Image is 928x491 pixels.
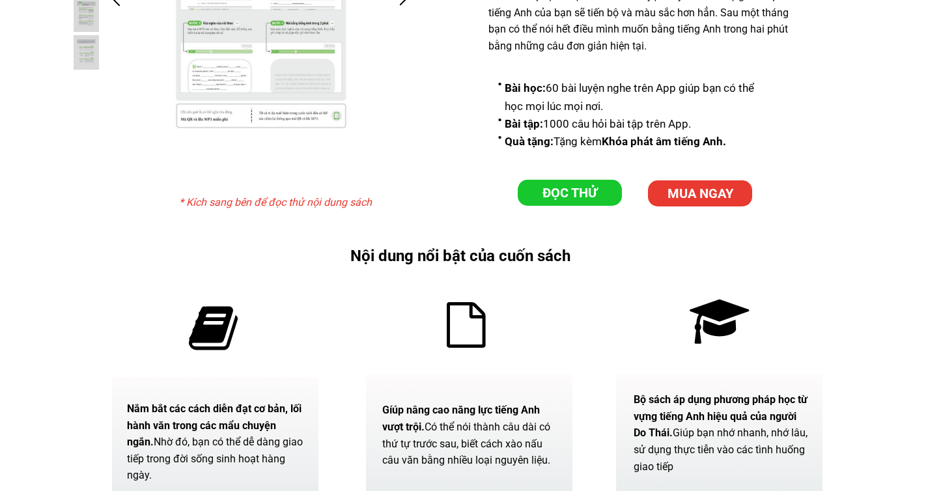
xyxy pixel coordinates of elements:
span: Bài học: [505,81,546,94]
span: Quà tặng: [505,135,554,148]
p: MUA NGAY [648,180,752,206]
h3: * Kích sang bên để đọc thử nội dung sách [179,194,380,211]
span: Khóa phát âm tiếng Anh. [602,135,726,148]
h3: Nội dung nổi bật của cuốn sách [350,244,576,268]
span: Bài tập: [505,117,543,130]
span: Giúp bạn nhớ nhanh, nhớ lâu, sử dụng thực tiễn vào các tình huống giao tiếp [634,427,808,472]
li: 1000 câu hỏi bài tập trên App. [498,115,773,133]
a: ĐỌC THỬ [518,180,622,206]
li: 60 bài luyện nghe trên App giúp bạn có thể học mọi lúc mọi nơi. [498,79,773,115]
li: Tặng kèm [498,133,773,150]
span: Nhờ đó, bạn có thể dễ dàng giao tiếp trong đời sống sinh hoạt hàng ngày. [127,436,303,481]
div: Có thể nói thành câu dài có thứ tự trước sau, biết cách xào nấu câu văn bằng nhiều loại nguyên liệu. [382,402,559,468]
span: Gíúp nâng cao năng lực tiếng Anh vượt trội. [382,404,540,433]
div: Nắm bắt các cách diễn đạt cơ bản, lối hành văn trong các mẩu chuyện ngắn. [127,400,303,484]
